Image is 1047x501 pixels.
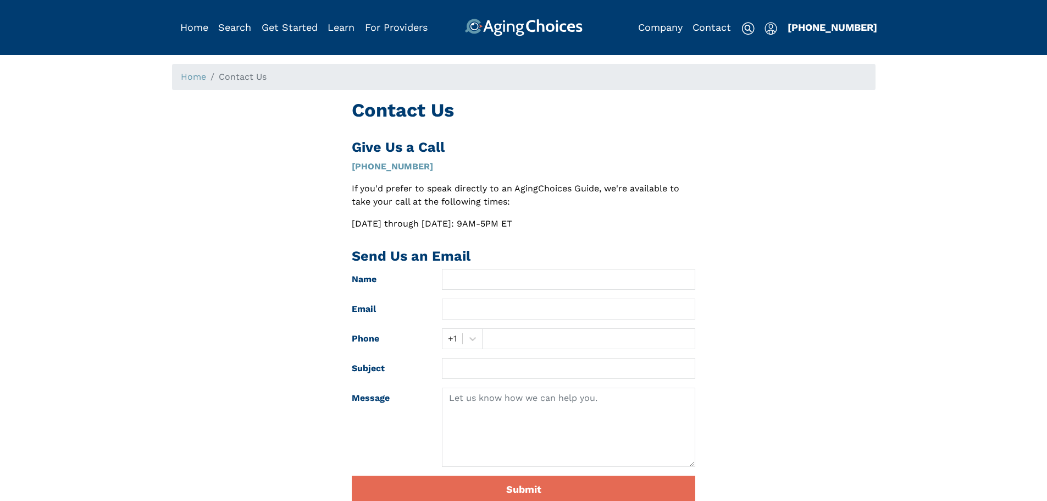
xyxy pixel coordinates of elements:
nav: breadcrumb [172,64,876,90]
span: Contact Us [219,71,267,82]
p: [DATE] through [DATE]: 9AM-5PM ET [352,217,695,230]
img: user-icon.svg [765,22,777,35]
label: Phone [344,328,434,349]
a: For Providers [365,21,428,33]
p: If you'd prefer to speak directly to an AgingChoices Guide, we're available to take your call at ... [352,182,695,208]
a: Learn [328,21,354,33]
h2: Give Us a Call [352,139,695,156]
div: Popover trigger [765,19,777,36]
a: [PHONE_NUMBER] [788,21,877,33]
a: Search [218,21,251,33]
a: Get Started [262,21,318,33]
a: Home [180,21,208,33]
a: Company [638,21,683,33]
h2: Send Us an Email [352,248,695,265]
h1: Contact Us [352,99,695,122]
label: Subject [344,358,434,379]
a: Home [181,71,206,82]
img: AgingChoices [464,19,582,36]
img: search-icon.svg [741,22,755,35]
label: Name [344,269,434,290]
label: Message [344,388,434,467]
label: Email [344,299,434,320]
div: Popover trigger [218,19,251,36]
a: [PHONE_NUMBER] [352,161,433,172]
a: Contact [693,21,731,33]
